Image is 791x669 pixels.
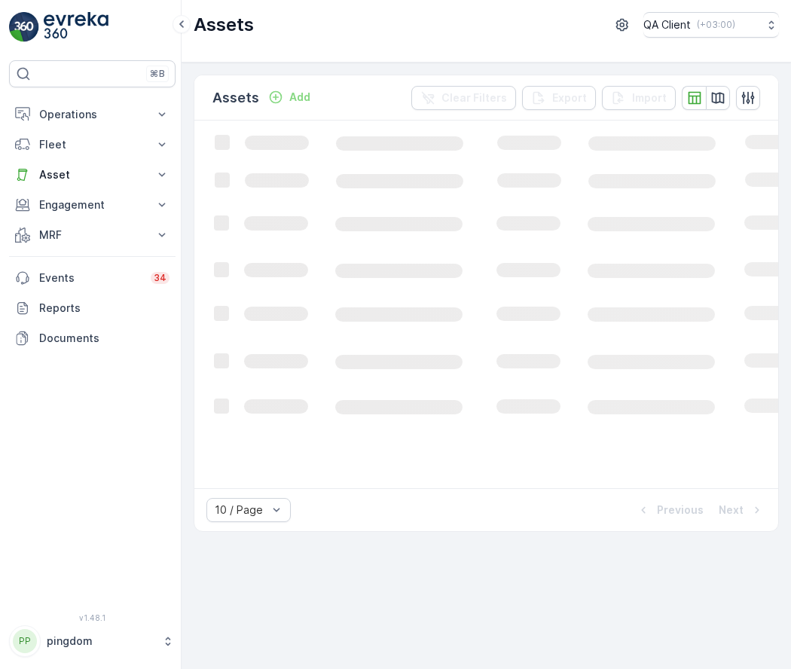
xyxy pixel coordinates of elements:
[411,86,516,110] button: Clear Filters
[522,86,596,110] button: Export
[13,629,37,653] div: PP
[39,167,145,182] p: Asset
[9,12,39,42] img: logo
[697,19,735,31] p: ( +03:00 )
[150,68,165,80] p: ⌘B
[441,90,507,105] p: Clear Filters
[39,107,145,122] p: Operations
[9,323,176,353] a: Documents
[643,17,691,32] p: QA Client
[632,90,667,105] p: Import
[9,99,176,130] button: Operations
[39,270,142,286] p: Events
[552,90,587,105] p: Export
[634,501,705,519] button: Previous
[657,503,704,518] p: Previous
[9,293,176,323] a: Reports
[602,86,676,110] button: Import
[9,160,176,190] button: Asset
[39,331,169,346] p: Documents
[212,87,259,108] p: Assets
[719,503,744,518] p: Next
[9,625,176,657] button: PPpingdom
[9,263,176,293] a: Events34
[9,220,176,250] button: MRF
[154,272,166,284] p: 34
[717,501,766,519] button: Next
[194,13,254,37] p: Assets
[47,634,154,649] p: pingdom
[44,12,108,42] img: logo_light-DOdMpM7g.png
[289,90,310,105] p: Add
[643,12,779,38] button: QA Client(+03:00)
[39,137,145,152] p: Fleet
[9,613,176,622] span: v 1.48.1
[39,197,145,212] p: Engagement
[9,130,176,160] button: Fleet
[262,88,316,106] button: Add
[39,228,145,243] p: MRF
[39,301,169,316] p: Reports
[9,190,176,220] button: Engagement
